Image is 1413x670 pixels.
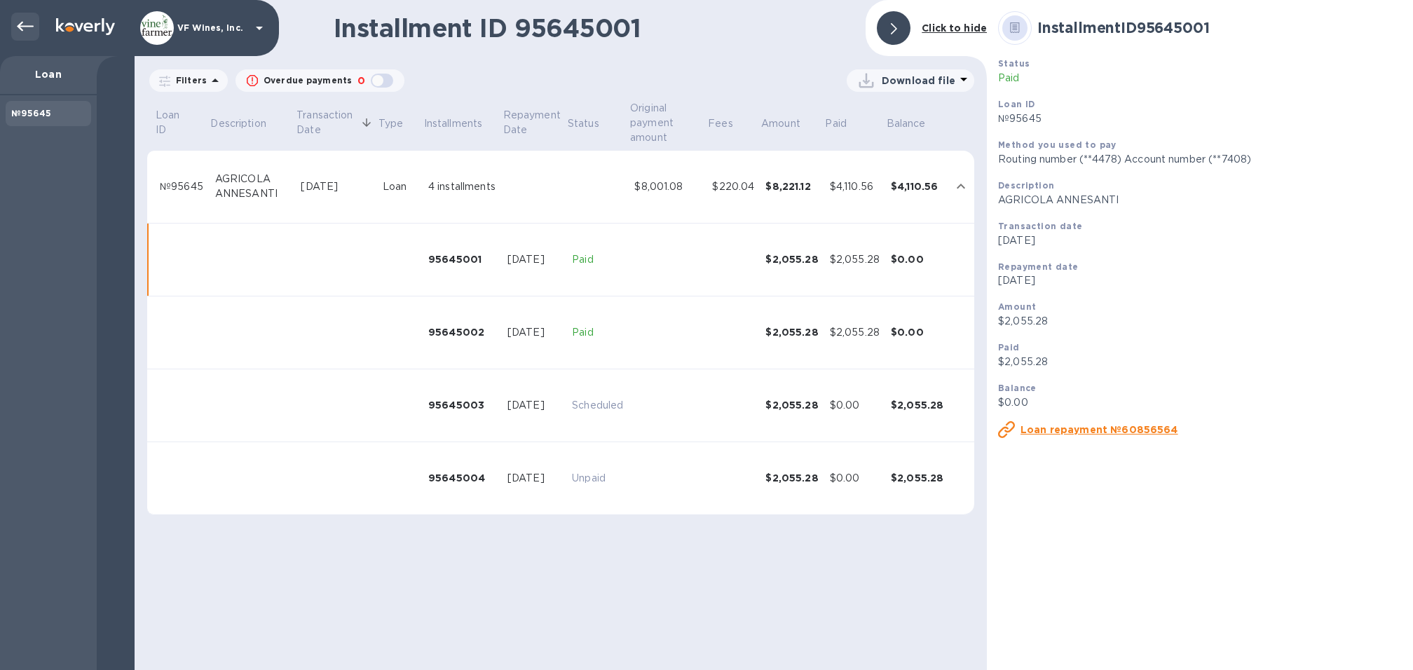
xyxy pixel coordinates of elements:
span: Original payment amount [630,101,706,145]
div: $0.00 [830,471,880,486]
p: Overdue payments [264,74,352,87]
div: 4 installments [428,179,496,194]
span: Amount [761,116,819,131]
div: $220.04 [712,179,754,194]
b: Click to hide [922,22,987,34]
p: Status [568,116,599,131]
div: [DATE] [507,471,561,486]
div: $0.00 [830,398,880,413]
p: $2,055.28 [998,314,1402,329]
div: $2,055.28 [765,471,818,485]
div: $0.00 [891,252,943,266]
p: [DATE] [998,233,1402,248]
p: №95645 [998,111,1402,126]
span: Installments [424,116,501,131]
div: $8,001.08 [634,179,701,194]
div: Loan [383,179,417,194]
span: Balance [887,116,944,131]
div: №95645 [160,179,204,194]
h1: Installment ID 95645001 [334,13,854,43]
p: Paid [572,325,623,340]
div: $2,055.28 [830,325,880,340]
span: Description [210,116,284,131]
p: Balance [887,116,926,131]
b: Method you used to pay [998,139,1117,150]
b: №95645 [11,108,51,118]
div: 95645004 [428,471,496,485]
b: Installment ID 95645001 [1037,19,1209,36]
div: $2,055.28 [891,398,943,412]
p: Original payment amount [630,101,688,145]
div: 95645003 [428,398,496,412]
div: $2,055.28 [765,325,818,339]
div: [DATE] [507,398,561,413]
div: [DATE] [507,252,561,267]
p: Paid [825,116,847,131]
p: $0.00 [998,395,1402,410]
div: AGRICOLA ANNESANTI [215,172,290,201]
p: Fees [708,116,733,131]
p: VF Wines, Inc. [177,23,247,33]
p: [DATE] [998,273,1402,288]
p: Transaction Date [296,108,357,137]
b: Repayment date [998,261,1079,272]
div: 95645001 [428,252,496,266]
div: $2,055.28 [765,398,818,412]
img: Logo [56,18,115,35]
p: Scheduled [572,398,623,413]
button: Overdue payments0 [235,69,404,92]
div: $2,055.28 [830,252,880,267]
span: Type [378,116,422,131]
p: Repayment Date [503,108,566,137]
div: [DATE] [507,325,561,340]
div: $8,221.12 [765,179,818,193]
b: Paid [998,342,1020,353]
b: Transaction date [998,221,1082,231]
button: expand row [950,176,971,197]
div: $4,110.56 [891,179,943,193]
p: Description [210,116,266,131]
p: 0 [357,74,365,88]
span: Loan ID [156,108,208,137]
b: Balance [998,383,1037,393]
div: $0.00 [891,325,943,339]
u: Loan repayment №60856564 [1020,424,1178,435]
p: Loan [11,67,86,81]
b: Loan ID [998,99,1035,109]
div: $2,055.28 [891,471,943,485]
p: Routing number (**4478) Account number (**7408) [998,152,1402,167]
p: Paid [998,71,1402,86]
p: Type [378,116,404,131]
div: $4,110.56 [830,179,880,194]
p: $2,055.28 [998,355,1402,369]
b: Amount [998,301,1036,312]
span: Paid [825,116,865,131]
span: Fees [708,116,751,131]
p: Filters [170,74,207,86]
div: $2,055.28 [765,252,818,266]
p: Paid [572,252,623,267]
p: Loan ID [156,108,190,137]
p: Download file [882,74,955,88]
p: Amount [761,116,800,131]
p: AGRICOLA ANNESANTI [998,193,1402,207]
p: Installments [424,116,483,131]
div: [DATE] [301,179,371,194]
div: 95645002 [428,325,496,339]
b: Status [998,58,1030,69]
p: Unpaid [572,471,623,486]
b: Description [998,180,1054,191]
span: Transaction Date [296,108,376,137]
